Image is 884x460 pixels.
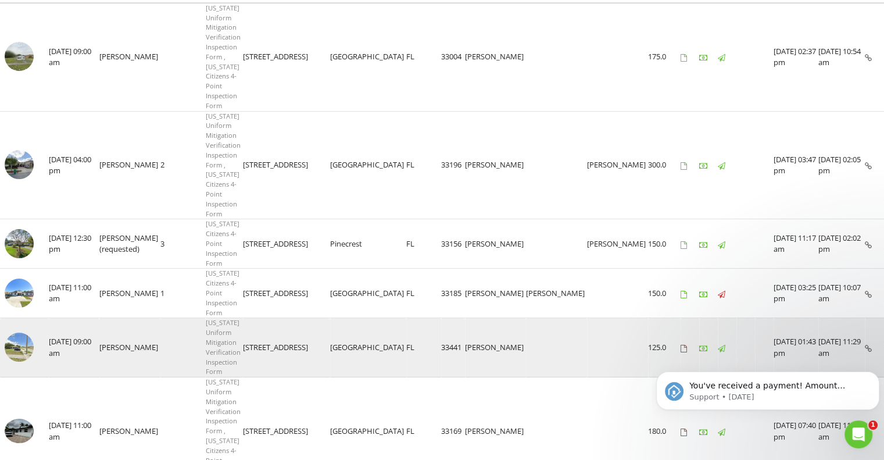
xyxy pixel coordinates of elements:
[774,269,818,318] td: [DATE] 03:25 pm
[652,347,884,429] iframe: Intercom notifications message
[206,219,239,267] span: [US_STATE] Citizens 4-Point Inspection Form
[587,111,648,219] td: [PERSON_NAME]
[406,219,441,269] td: FL
[330,219,406,269] td: Pinecrest
[99,318,160,377] td: [PERSON_NAME]
[868,420,878,430] span: 1
[99,111,160,219] td: [PERSON_NAME]
[5,419,34,443] img: 8352979%2Fcover_photos%2FchnAGWpkVUnSpJwrLuSo%2Fsmall.png
[99,219,160,269] td: [PERSON_NAME] (requested)
[465,219,526,269] td: [PERSON_NAME]
[648,269,681,318] td: 150.0
[465,3,526,111] td: [PERSON_NAME]
[49,111,99,219] td: [DATE] 04:00 pm
[818,219,865,269] td: [DATE] 02:02 pm
[330,318,406,377] td: [GEOGRAPHIC_DATA]
[49,269,99,318] td: [DATE] 11:00 am
[648,219,681,269] td: 150.0
[818,111,865,219] td: [DATE] 02:05 pm
[774,111,818,219] td: [DATE] 03:47 pm
[330,111,406,219] td: [GEOGRAPHIC_DATA]
[206,318,241,376] span: [US_STATE] Uniform Mitigation Verification Inspection Form
[648,3,681,111] td: 175.0
[330,269,406,318] td: [GEOGRAPHIC_DATA]
[441,318,465,377] td: 33441
[526,269,587,318] td: [PERSON_NAME]
[160,111,206,219] td: 2
[330,3,406,111] td: [GEOGRAPHIC_DATA]
[5,42,34,71] img: 8974762%2Fcover_photos%2FLCxat1lLCK6GPs6EY11r%2Fsmall.jpeg
[774,219,818,269] td: [DATE] 11:17 am
[441,3,465,111] td: 33004
[587,219,648,269] td: [PERSON_NAME]
[465,269,526,318] td: [PERSON_NAME]
[5,150,34,179] img: streetview
[844,420,872,448] iframe: Intercom live chat
[99,269,160,318] td: [PERSON_NAME]
[5,229,34,258] img: streetview
[99,3,160,111] td: [PERSON_NAME]
[648,111,681,219] td: 300.0
[406,111,441,219] td: FL
[160,269,206,318] td: 1
[441,219,465,269] td: 33156
[648,318,681,377] td: 125.0
[441,269,465,318] td: 33185
[774,3,818,111] td: [DATE] 02:37 pm
[160,219,206,269] td: 3
[243,111,330,219] td: [STREET_ADDRESS]
[5,279,34,308] img: streetview
[243,269,330,318] td: [STREET_ADDRESS]
[774,318,818,377] td: [DATE] 01:43 pm
[406,318,441,377] td: FL
[243,318,330,377] td: [STREET_ADDRESS]
[243,3,330,111] td: [STREET_ADDRESS]
[818,3,865,111] td: [DATE] 10:54 am
[243,219,330,269] td: [STREET_ADDRESS]
[406,3,441,111] td: FL
[818,269,865,318] td: [DATE] 10:07 am
[818,318,865,377] td: [DATE] 11:29 am
[206,3,241,110] span: [US_STATE] Uniform Mitigation Verification Inspection Form , [US_STATE] Citizens 4-Point Inspecti...
[49,219,99,269] td: [DATE] 12:30 pm
[206,112,241,218] span: [US_STATE] Uniform Mitigation Verification Inspection Form , [US_STATE] Citizens 4-Point Inspecti...
[49,3,99,111] td: [DATE] 09:00 am
[441,111,465,219] td: 33196
[206,269,239,316] span: [US_STATE] Citizens 4-Point Inspection Form
[49,318,99,377] td: [DATE] 09:00 am
[465,318,526,377] td: [PERSON_NAME]
[406,269,441,318] td: FL
[465,111,526,219] td: [PERSON_NAME]
[5,333,34,362] img: streetview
